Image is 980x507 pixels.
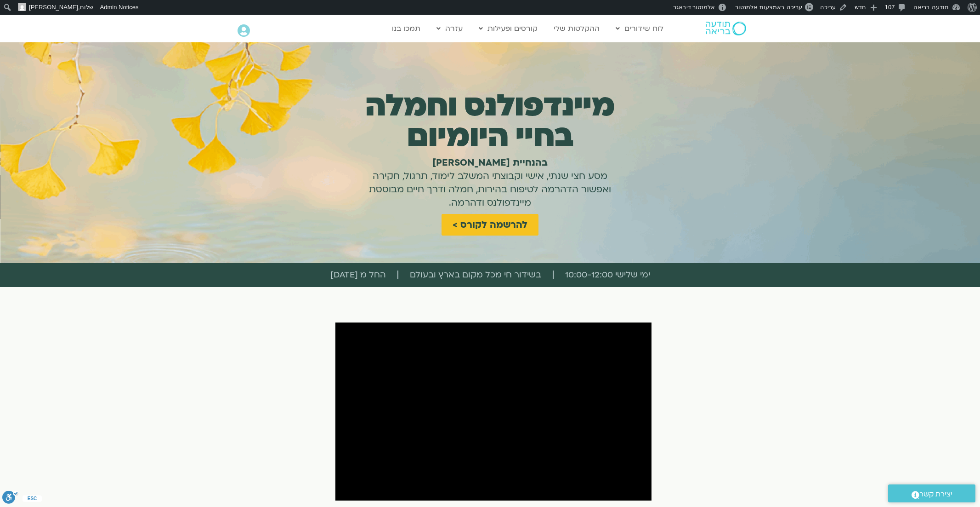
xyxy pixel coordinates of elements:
span: החל מ [DATE]​ [330,268,386,282]
a: עזרה [432,20,467,37]
span: [PERSON_NAME] [29,4,78,11]
a: קורסים ופעילות [474,20,542,37]
h1: מיינדפולנס וחמלה בחיי היומיום [352,91,628,151]
span: עריכה באמצעות אלמנטור [735,4,802,11]
img: תודעה בריאה [706,22,746,35]
a: להרשמה לקורס > [442,214,538,236]
span: יצירת קשר [919,488,952,501]
span: להרשמה לקורס > [453,219,527,230]
b: בהנחיית [PERSON_NAME] [432,156,548,169]
a: יצירת קשר [888,484,975,502]
span: בשידור חי מכל מקום בארץ ובעולם [410,268,541,282]
a: לוח שידורים [611,20,668,37]
span: ימי שלישי 10:00-12:00 [565,268,650,282]
h1: מסע חצי שנתי, אישי וקבוצתי המשלב לימוד, תרגול, חקירה ואפשור הדהרמה לטיפוח בהירות, חמלה ודרך חיים ... [362,156,619,209]
iframe: YouTube video player [335,323,651,501]
a: תמכו בנו [387,20,425,37]
a: ההקלטות שלי [549,20,604,37]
